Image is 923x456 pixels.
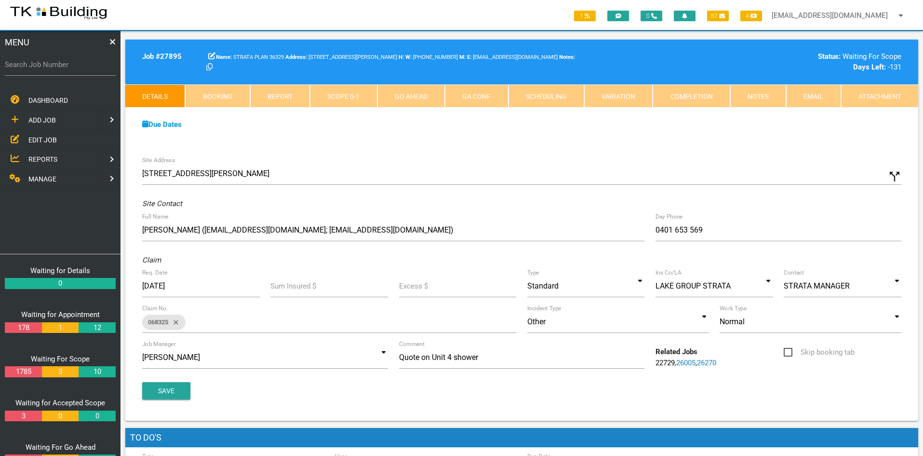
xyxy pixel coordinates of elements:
a: Completion [653,84,730,108]
a: 26005 [676,359,696,367]
label: Sum Insured $ [270,281,316,292]
i: Claim [142,256,161,264]
a: Details [125,84,185,108]
label: Incident Type [527,304,561,313]
span: STRATA PLAN 36329 [216,54,284,60]
div: 068325 [142,315,186,330]
span: DASHBOARD [28,97,68,104]
a: Due Dates [142,120,182,129]
b: Name: [216,54,232,60]
label: Excess $ [399,281,428,292]
span: ADD JOB [28,116,56,124]
span: MENU [5,36,29,49]
a: Notes [730,84,786,108]
span: [PHONE_NUMBER] [405,54,458,60]
div: , , [650,346,778,368]
a: Attachment [841,84,918,108]
h1: To Do's [125,428,918,447]
i: Click to show custom address field [887,169,902,184]
b: H: [399,54,404,60]
b: Job # 27895 [142,52,182,61]
label: Day Phone [655,212,683,221]
label: Req. Date [142,268,167,277]
a: 0 [5,278,116,289]
a: 3 [5,411,41,422]
button: Save [142,382,190,400]
label: Job Manager [142,340,176,348]
a: 3 [42,366,79,377]
label: Full Name [142,212,168,221]
span: [STREET_ADDRESS][PERSON_NAME] [285,54,397,60]
a: 10 [79,366,115,377]
a: Waiting for Accepted Scope [15,399,105,407]
span: [EMAIL_ADDRESS][DOMAIN_NAME] [467,54,558,60]
b: M: [459,54,466,60]
b: Status: [818,52,841,61]
label: Type [527,268,539,277]
span: Skip booking tab [784,346,855,359]
label: Contact [784,268,804,277]
label: Site Address [142,156,175,165]
span: 1 [574,11,596,21]
span: 0 [641,11,662,21]
label: Ins Co/LA [655,268,682,277]
a: Variation [584,84,653,108]
span: 4 [740,11,762,21]
span: REPORTS [28,155,57,163]
a: Report [250,84,310,108]
a: 26270 [697,359,716,367]
a: Waiting for Appointment [21,310,100,319]
div: Waiting For Scope -131 [720,51,901,73]
label: Comment [399,340,425,348]
b: Days Left: [853,63,886,71]
i: close [168,315,180,330]
a: Click here copy customer information. [206,63,213,71]
b: Address: [285,54,307,60]
label: Search Job Number [5,59,116,70]
a: 1785 [5,366,41,377]
a: 12 [79,322,115,333]
a: Waiting For Scope [31,355,90,363]
a: 1 [42,322,79,333]
span: 87 [707,11,729,21]
span: Home Phone [399,54,405,60]
a: GA Conf [445,84,508,108]
b: Notes: [559,54,575,60]
label: Work Type [720,304,747,313]
a: Waiting for Details [30,266,90,275]
a: 0 [42,411,79,422]
a: Scope 0-1 [310,84,377,108]
a: Scheduling [508,84,584,108]
a: Email [786,84,841,108]
a: 22729 [655,359,675,367]
span: MANAGE [28,175,56,183]
a: Booking [185,84,250,108]
b: W: [405,54,412,60]
a: 0 [79,411,115,422]
a: Go Ahead [377,84,445,108]
a: Waiting For Go Ahead [26,443,95,452]
b: E: [467,54,471,60]
img: s3file [10,5,107,20]
i: Site Contact [142,199,182,208]
label: Claim No. [142,304,168,313]
a: 178 [5,322,41,333]
b: Related Jobs [655,347,697,356]
span: EDIT JOB [28,136,57,143]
